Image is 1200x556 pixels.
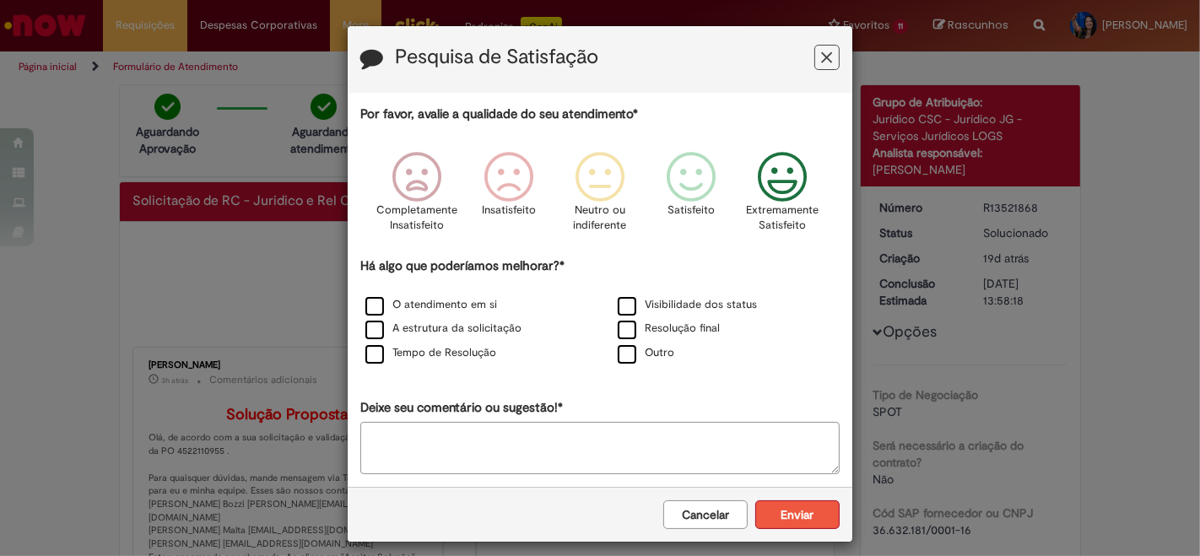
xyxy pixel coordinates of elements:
[466,139,552,255] div: Insatisfeito
[618,345,674,361] label: Outro
[570,202,630,234] p: Neutro ou indiferente
[360,257,840,366] div: Há algo que poderíamos melhorar?*
[482,202,536,219] p: Insatisfeito
[618,321,720,337] label: Resolução final
[377,202,458,234] p: Completamente Insatisfeito
[365,297,497,313] label: O atendimento em si
[746,202,819,234] p: Extremamente Satisfeito
[395,46,598,68] label: Pesquisa de Satisfação
[360,105,638,123] label: Por favor, avalie a qualidade do seu atendimento*
[663,500,748,529] button: Cancelar
[374,139,460,255] div: Completamente Insatisfeito
[648,139,734,255] div: Satisfeito
[365,345,496,361] label: Tempo de Resolução
[755,500,840,529] button: Enviar
[739,139,825,255] div: Extremamente Satisfeito
[365,321,522,337] label: A estrutura da solicitação
[360,399,563,417] label: Deixe seu comentário ou sugestão!*
[557,139,643,255] div: Neutro ou indiferente
[618,297,757,313] label: Visibilidade dos status
[668,202,715,219] p: Satisfeito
